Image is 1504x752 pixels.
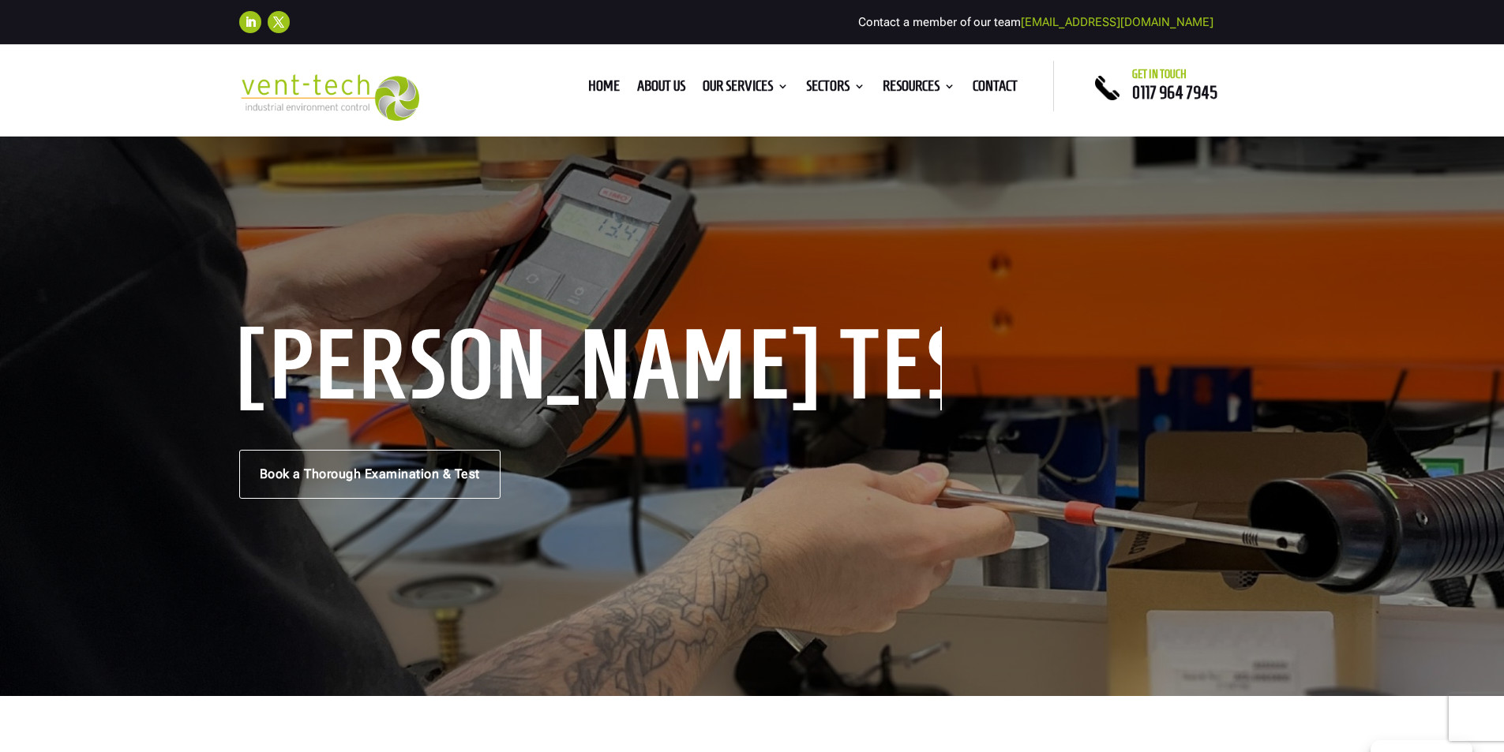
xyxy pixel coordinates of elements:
a: [EMAIL_ADDRESS][DOMAIN_NAME] [1021,15,1213,29]
a: About us [637,80,685,98]
img: 2023-09-27T08_35_16.549ZVENT-TECH---Clear-background [239,74,420,121]
a: Follow on X [268,11,290,33]
a: Home [588,80,620,98]
span: Contact a member of our team [858,15,1213,29]
a: Resources [883,80,955,98]
a: Follow on LinkedIn [239,11,261,33]
span: Get in touch [1132,68,1187,80]
a: 0117 964 7945 [1132,83,1217,102]
a: Sectors [806,80,865,98]
h1: [PERSON_NAME] Testing [239,327,942,410]
a: Contact [973,80,1018,98]
a: Our Services [703,80,789,98]
a: Book a Thorough Examination & Test [239,450,501,499]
